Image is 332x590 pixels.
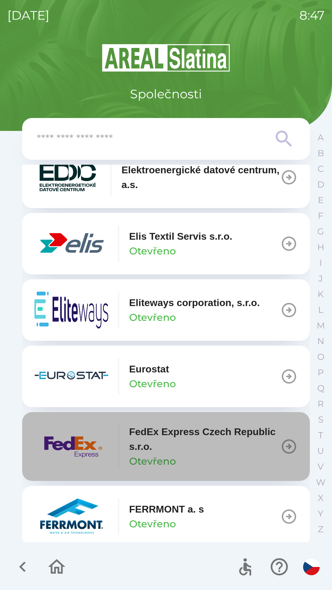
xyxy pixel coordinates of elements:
p: V [318,461,324,472]
button: FERRMONT a. sOtevřeno [22,486,310,547]
button: V [313,459,328,474]
button: Y [313,506,328,521]
p: D [317,179,324,190]
p: T [318,430,323,441]
button: T [313,427,328,443]
p: Otevřeno [129,244,176,258]
p: A [318,132,324,143]
p: S [318,414,323,425]
img: cs flag [303,559,320,575]
p: P [318,367,324,378]
button: G [313,224,328,239]
img: 45bc38d1-bb57-4fa3-88e0-fab4987d9a19.png [34,358,108,395]
button: C [313,161,328,177]
img: d6e089ba-b3bf-4d0d-8b19-bc9c6ff21faa.png [34,225,108,262]
button: L [313,302,328,318]
button: B [313,145,328,161]
button: Q [313,380,328,396]
p: W [316,477,326,488]
button: F [313,208,328,224]
p: C [318,163,324,174]
p: E [318,195,324,206]
p: Elis Textil Servis s.r.o. [129,229,232,244]
p: Otevřeno [129,376,176,391]
button: Z [313,521,328,537]
img: 273cd49a-9785-4561-814d-eb2d56825dbd.png [34,498,108,535]
p: Otevřeno [129,454,176,469]
p: J [318,273,323,284]
p: M [317,320,325,331]
button: I [313,255,328,271]
button: X [313,490,328,506]
p: U [317,446,324,456]
button: K [313,286,328,302]
button: O [313,349,328,365]
img: Logo [22,43,310,73]
p: FedEx Express Czech Republic s.r.o. [129,424,280,454]
img: fb646cb0-fe6b-40c1-9c4b-3980639a5307.png [34,292,108,328]
img: a15ec88a-ca8a-4a5a-ae8c-887e8aa56ea2.png [34,159,101,196]
button: Eliteways corporation, s.r.o.Otevřeno [22,279,310,341]
p: Q [317,383,324,394]
button: H [313,239,328,255]
p: Elektroenergické datové centrum, a.s. [121,163,280,192]
button: J [313,271,328,286]
button: W [313,474,328,490]
p: Z [318,524,323,535]
p: Eliteways corporation, s.r.o. [129,295,260,310]
p: O [317,352,324,362]
p: Otevřeno [129,517,176,531]
button: M [313,318,328,333]
p: H [317,242,324,253]
p: I [319,258,322,268]
p: FERRMONT a. s [129,502,204,517]
p: N [317,336,324,347]
p: Společnosti [130,85,202,103]
p: G [317,226,324,237]
img: 4ce18c3f-dc5f-4c08-bd09-4be314d27d62.png [34,428,108,465]
p: Y [318,508,323,519]
p: F [318,210,323,221]
button: D [313,177,328,192]
button: S [313,412,328,427]
button: A [313,130,328,145]
p: [DATE] [7,6,49,25]
p: L [318,305,323,315]
p: K [318,289,324,300]
p: Eurostat [129,362,169,376]
p: 8:47 [299,6,325,25]
button: Elis Textil Servis s.r.o.Otevřeno [22,213,310,274]
p: X [318,493,323,503]
button: FedEx Express Czech Republic s.r.o.Otevřeno [22,412,310,481]
p: B [318,148,324,159]
p: R [318,399,324,409]
button: N [313,333,328,349]
button: EurostatOtevřeno [22,346,310,407]
button: E [313,192,328,208]
p: Otevřeno [129,310,176,325]
button: P [313,365,328,380]
button: U [313,443,328,459]
button: R [313,396,328,412]
button: Elektroenergické datové centrum, a.s. [22,147,310,208]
